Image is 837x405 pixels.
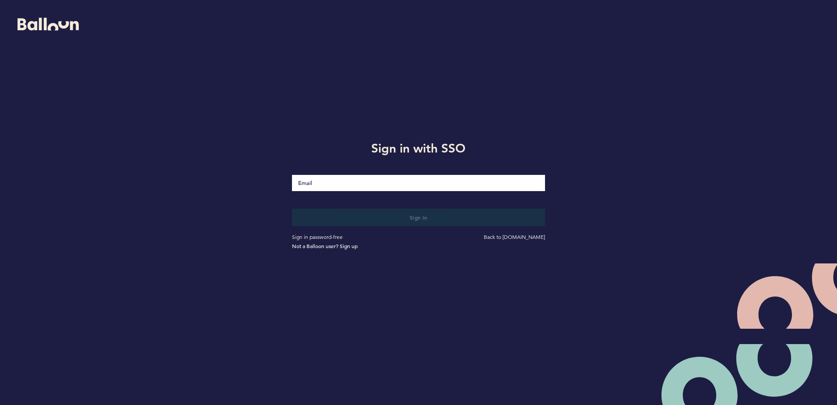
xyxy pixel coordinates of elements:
a: Not a Balloon user? Sign up [292,242,358,249]
h1: Sign in with SSO [285,139,551,157]
input: Email [292,175,545,191]
a: Back to [DOMAIN_NAME] [484,234,545,240]
a: Sign in password-free [292,234,343,240]
button: Sign in [292,209,545,226]
span: Sign in [410,214,428,221]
